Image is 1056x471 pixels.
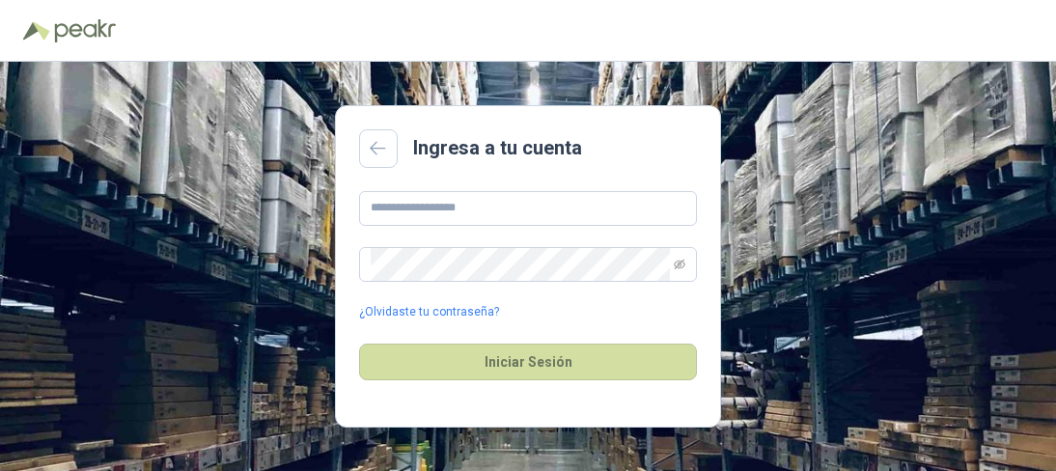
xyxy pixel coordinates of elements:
[54,19,116,42] img: Peakr
[413,133,582,163] h2: Ingresa a tu cuenta
[23,21,50,41] img: Logo
[359,344,697,380] button: Iniciar Sesión
[359,303,499,321] a: ¿Olvidaste tu contraseña?
[674,259,685,270] span: eye-invisible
